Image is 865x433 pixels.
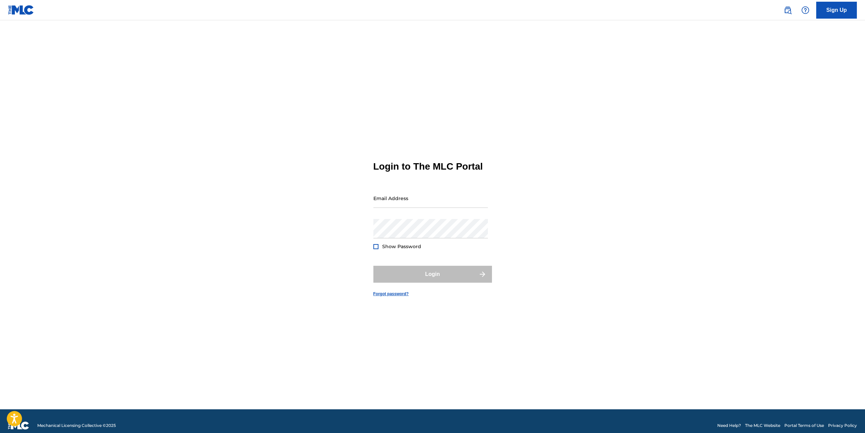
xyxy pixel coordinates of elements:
span: Show Password [382,243,421,250]
span: Mechanical Licensing Collective © 2025 [37,423,116,429]
a: Forgot password? [373,291,409,297]
a: Need Help? [717,423,741,429]
a: Privacy Policy [828,423,857,429]
a: The MLC Website [745,423,780,429]
h3: Login to The MLC Portal [373,160,483,172]
img: search [784,6,792,14]
a: Sign Up [816,2,857,19]
a: Public Search [781,3,795,17]
img: help [801,6,809,14]
iframe: Chat Widget [831,400,865,433]
a: Portal Terms of Use [784,423,824,429]
img: logo [8,421,29,430]
img: MLC Logo [8,5,34,15]
div: Help [799,3,812,17]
